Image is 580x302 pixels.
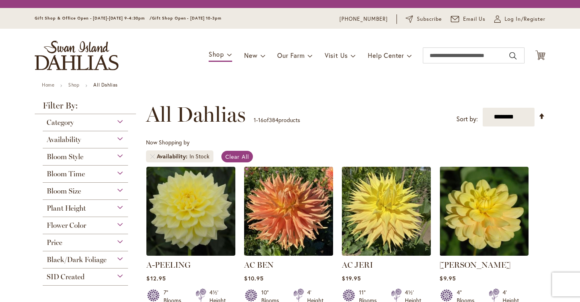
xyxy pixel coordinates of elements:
[47,221,86,230] span: Flower Color
[339,15,388,23] a: [PHONE_NUMBER]
[440,274,456,282] span: $9.95
[440,260,511,270] a: [PERSON_NAME]
[35,41,118,70] a: store logo
[440,167,529,256] img: AHOY MATEY
[209,50,224,58] span: Shop
[146,138,189,146] span: Now Shopping by
[505,15,545,23] span: Log In/Register
[440,250,529,257] a: AHOY MATEY
[342,167,431,256] img: AC Jeri
[244,167,333,256] img: AC BEN
[47,170,85,178] span: Bloom Time
[406,15,442,23] a: Subscribe
[342,250,431,257] a: AC Jeri
[463,15,486,23] span: Email Us
[494,15,545,23] a: Log In/Register
[244,250,333,257] a: AC BEN
[509,49,517,62] button: Search
[277,51,304,59] span: Our Farm
[93,82,118,88] strong: All Dahlias
[152,16,221,21] span: Gift Shop Open - [DATE] 10-3pm
[35,101,136,114] strong: Filter By:
[47,238,62,247] span: Price
[150,154,155,159] a: Remove Availability In Stock
[47,204,86,213] span: Plant Height
[146,167,235,256] img: A-Peeling
[325,51,348,59] span: Visit Us
[254,114,300,126] p: - of products
[244,260,274,270] a: AC BEN
[451,15,486,23] a: Email Us
[146,250,235,257] a: A-Peeling
[146,260,191,270] a: A-PEELING
[146,103,246,126] span: All Dahlias
[68,82,79,88] a: Shop
[269,116,278,124] span: 384
[254,116,256,124] span: 1
[225,153,249,160] span: Clear All
[342,274,361,282] span: $19.95
[342,260,373,270] a: AC JERI
[47,118,74,127] span: Category
[47,135,81,144] span: Availability
[221,151,253,162] a: Clear All
[244,274,263,282] span: $10.95
[258,116,264,124] span: 16
[47,255,107,264] span: Black/Dark Foliage
[146,274,166,282] span: $12.95
[189,152,209,160] div: In Stock
[42,82,54,88] a: Home
[47,152,83,161] span: Bloom Style
[47,272,85,281] span: SID Created
[35,16,152,21] span: Gift Shop & Office Open - [DATE]-[DATE] 9-4:30pm /
[456,112,478,126] label: Sort by:
[244,51,257,59] span: New
[417,15,442,23] span: Subscribe
[47,187,81,195] span: Bloom Size
[368,51,404,59] span: Help Center
[157,152,189,160] span: Availability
